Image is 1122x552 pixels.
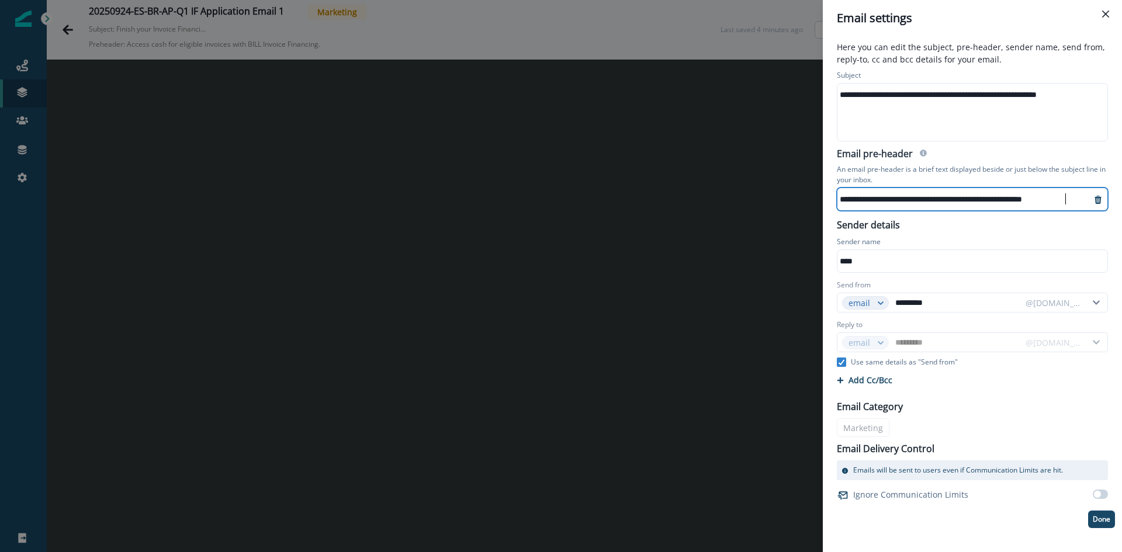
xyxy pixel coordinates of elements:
[837,374,892,386] button: Add Cc/Bcc
[853,465,1063,475] p: Emails will be sent to users even if Communication Limits are hit.
[1093,515,1110,523] p: Done
[837,148,913,162] h2: Email pre-header
[853,488,968,501] p: Ignore Communication Limits
[837,280,871,290] label: Send from
[1093,195,1103,204] svg: remove-preheader
[837,9,1108,27] div: Email settings
[849,297,872,309] div: email
[851,357,958,367] p: Use same details as "Send from"
[837,442,934,456] p: Email Delivery Control
[1088,511,1115,528] button: Done
[837,400,903,414] p: Email Category
[837,320,863,330] label: Reply to
[837,237,881,249] p: Sender name
[837,162,1108,188] p: An email pre-header is a brief text displayed beside or just below the subject line in your inbox.
[1096,5,1115,23] button: Close
[830,41,1115,68] p: Here you can edit the subject, pre-header, sender name, send from, reply-to, cc and bcc details f...
[837,70,861,83] p: Subject
[830,216,907,232] p: Sender details
[1026,297,1082,309] div: @[DOMAIN_NAME]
